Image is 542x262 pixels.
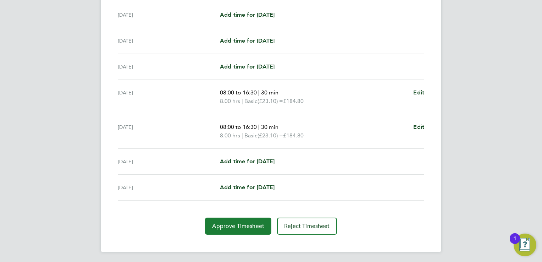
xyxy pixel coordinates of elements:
span: Add time for [DATE] [220,11,275,18]
a: Add time for [DATE] [220,11,275,19]
span: Add time for [DATE] [220,63,275,70]
button: Open Resource Center, 1 new notification [514,234,536,256]
div: [DATE] [118,183,220,192]
span: Approve Timesheet [212,223,264,230]
span: Reject Timesheet [284,223,330,230]
a: Add time for [DATE] [220,37,275,45]
span: | [258,124,260,130]
div: [DATE] [118,11,220,19]
div: [DATE] [118,37,220,45]
span: 08:00 to 16:30 [220,89,257,96]
span: 08:00 to 16:30 [220,124,257,130]
span: | [258,89,260,96]
button: Reject Timesheet [277,218,337,235]
span: | [242,98,243,104]
span: Add time for [DATE] [220,184,275,191]
div: [DATE] [118,88,220,105]
a: Add time for [DATE] [220,157,275,166]
div: [DATE] [118,157,220,166]
span: £184.80 [283,98,304,104]
a: Edit [413,88,424,97]
span: Basic [244,131,258,140]
div: 1 [513,239,516,248]
span: Add time for [DATE] [220,37,275,44]
span: 8.00 hrs [220,98,240,104]
span: (£23.10) = [258,132,283,139]
a: Add time for [DATE] [220,183,275,192]
span: 30 min [261,124,278,130]
div: [DATE] [118,123,220,140]
span: Add time for [DATE] [220,158,275,165]
span: (£23.10) = [258,98,283,104]
a: Add time for [DATE] [220,62,275,71]
span: | [242,132,243,139]
span: Basic [244,97,258,105]
span: Edit [413,124,424,130]
span: Edit [413,89,424,96]
button: Approve Timesheet [205,218,271,235]
span: 8.00 hrs [220,132,240,139]
span: 30 min [261,89,278,96]
a: Edit [413,123,424,131]
div: [DATE] [118,62,220,71]
span: £184.80 [283,132,304,139]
